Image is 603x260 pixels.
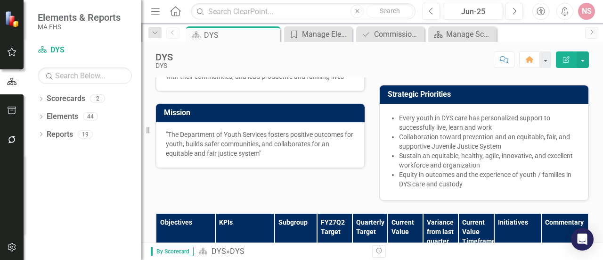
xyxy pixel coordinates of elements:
[399,151,579,170] li: Sustain an equitable, healthy, agile, innovative, and excellent workforce and organization
[230,247,244,256] div: DYS
[155,52,173,62] div: DYS
[151,247,194,256] span: By Scorecard
[380,7,400,15] span: Search
[38,45,132,56] a: DYS
[443,3,503,20] button: Jun-25
[38,67,132,84] input: Search Below...
[47,129,73,140] a: Reports
[399,170,579,189] li: Equity in outcomes and the experience of youth / families in DYS care and custody
[431,28,494,40] a: Manage Scorecards
[302,28,350,40] div: Manage Elements
[191,3,416,20] input: Search ClearPoint...
[578,3,595,20] button: NS
[198,246,365,257] div: »
[166,130,355,158] p: "The Department of Youth Services fosters positive outcomes for youth, builds safer communities, ...
[47,111,78,122] a: Elements
[359,28,422,40] a: Commissioner share statue about providing youth in the care of DYS being able to access all state...
[38,12,121,23] span: Elements & Reports
[446,28,494,40] div: Manage Scorecards
[164,109,360,117] h3: Mission
[155,62,173,69] div: DYS
[374,28,422,40] div: Commissioner share statue about providing youth in the care of DYS being able to access all state...
[571,228,594,251] div: Open Intercom Messenger
[78,130,93,138] div: 19
[399,113,579,132] li: Every youth in DYS care has personalized support to successfully live, learn and work
[446,6,500,17] div: Jun-25
[38,23,121,31] small: MA EHS
[47,93,85,104] a: Scorecards
[90,95,105,103] div: 2
[212,247,226,256] a: DYS
[5,11,21,27] img: ClearPoint Strategy
[399,132,579,151] li: Collaboration toward prevention and an equitable, fair, and supportive Juvenile Justice System
[366,5,413,18] button: Search
[388,90,584,99] h3: Strategic Priorities
[204,29,278,41] div: DYS
[286,28,350,40] a: Manage Elements
[83,113,98,121] div: 44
